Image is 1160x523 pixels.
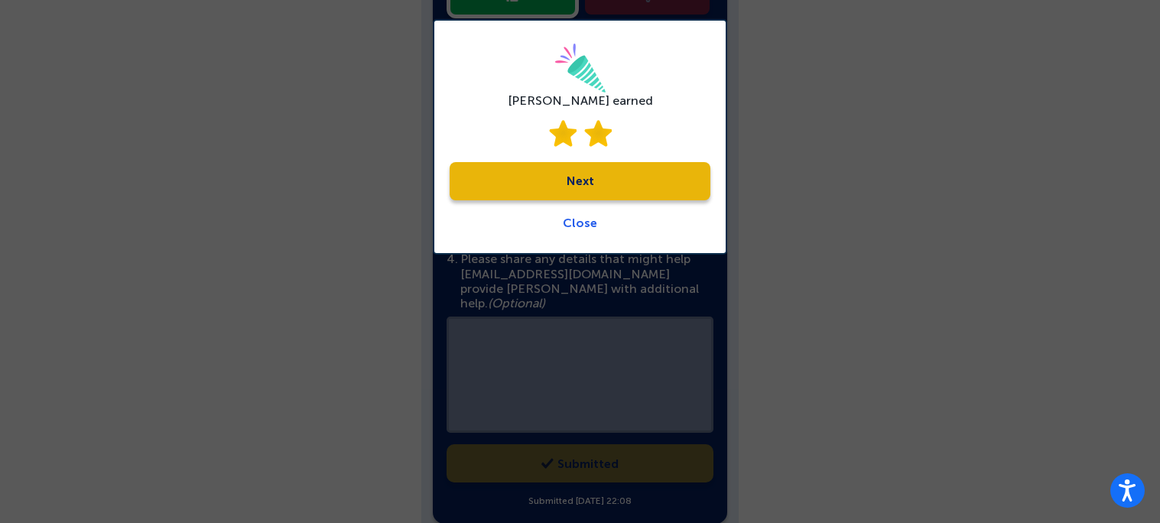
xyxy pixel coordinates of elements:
img: star [584,120,612,147]
img: celebrate [554,44,606,93]
img: star [549,120,577,147]
div: [PERSON_NAME] earned [508,93,653,108]
a: Next [450,162,710,200]
a: Close [563,216,597,230]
